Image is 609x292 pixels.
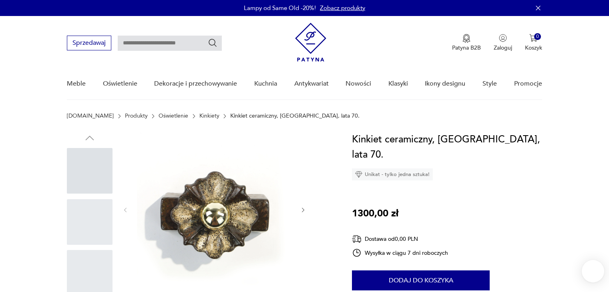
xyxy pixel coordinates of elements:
[534,33,541,40] div: 0
[355,171,362,178] img: Ikona diamentu
[346,68,371,99] a: Nowości
[452,44,481,52] p: Patyna B2B
[199,113,219,119] a: Kinkiety
[352,206,398,221] p: 1300,00 zł
[67,68,86,99] a: Meble
[525,34,542,52] button: 0Koszyk
[67,36,111,50] button: Sprzedawaj
[525,44,542,52] p: Koszyk
[67,113,114,119] a: [DOMAIN_NAME]
[499,34,507,42] img: Ikonka użytkownika
[352,234,362,244] img: Ikona dostawy
[103,68,137,99] a: Oświetlenie
[452,34,481,52] a: Ikona medaluPatyna B2B
[582,260,604,282] iframe: Smartsupp widget button
[352,132,542,162] h1: Kinkiet ceramiczny, [GEOGRAPHIC_DATA], lata 70.
[352,234,448,244] div: Dostawa od 0,00 PLN
[294,68,329,99] a: Antykwariat
[352,270,490,290] button: Dodaj do koszyka
[514,68,542,99] a: Promocje
[482,68,497,99] a: Style
[494,34,512,52] button: Zaloguj
[244,4,316,12] p: Lampy od Same Old -20%!
[208,38,217,48] button: Szukaj
[494,44,512,52] p: Zaloguj
[137,132,291,286] img: Zdjęcie produktu Kinkiet ceramiczny, Niemcy, lata 70.
[388,68,408,99] a: Klasyki
[67,41,111,46] a: Sprzedawaj
[154,68,237,99] a: Dekoracje i przechowywanie
[425,68,465,99] a: Ikony designu
[452,34,481,52] button: Patyna B2B
[462,34,470,43] img: Ikona medalu
[320,4,365,12] a: Zobacz produkty
[159,113,188,119] a: Oświetlenie
[529,34,537,42] img: Ikona koszyka
[230,113,360,119] p: Kinkiet ceramiczny, [GEOGRAPHIC_DATA], lata 70.
[125,113,148,119] a: Produkty
[352,248,448,258] div: Wysyłka w ciągu 7 dni roboczych
[254,68,277,99] a: Kuchnia
[352,168,433,180] div: Unikat - tylko jedna sztuka!
[295,23,326,62] img: Patyna - sklep z meblami i dekoracjami vintage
